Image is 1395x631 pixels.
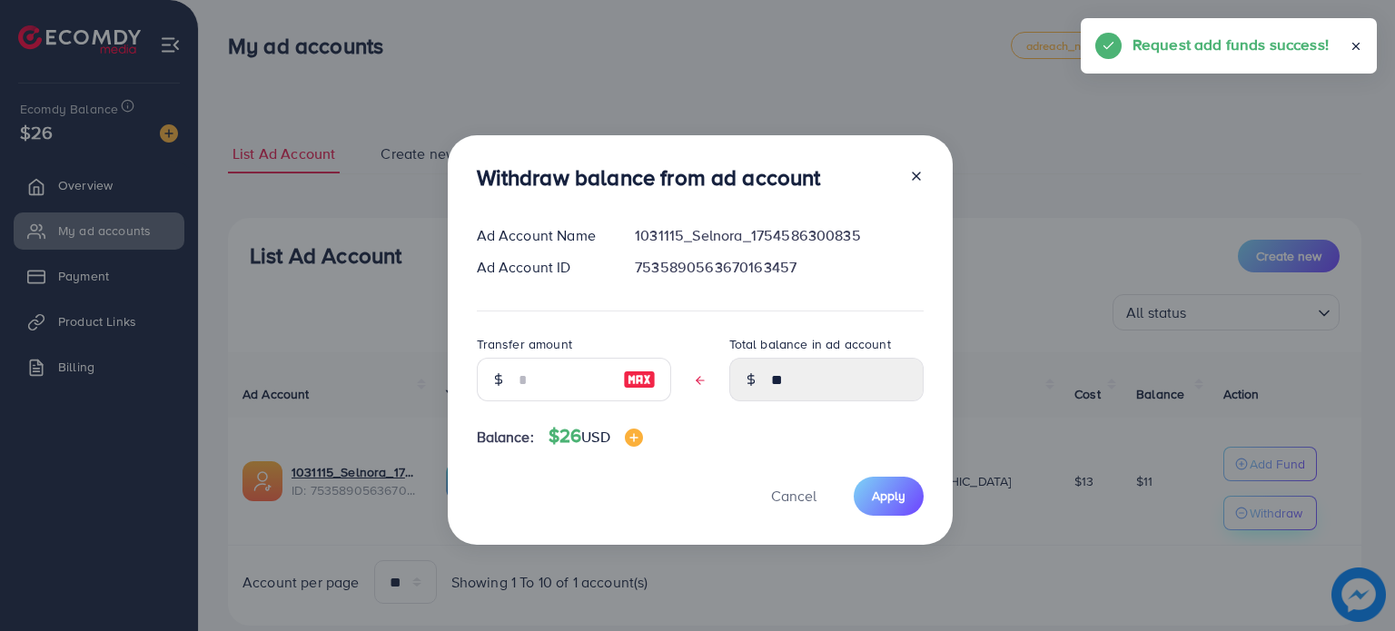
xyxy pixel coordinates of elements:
[477,335,572,353] label: Transfer amount
[1133,33,1329,56] h5: Request add funds success!
[462,257,621,278] div: Ad Account ID
[581,427,609,447] span: USD
[462,225,621,246] div: Ad Account Name
[872,487,905,505] span: Apply
[748,477,839,516] button: Cancel
[625,429,643,447] img: image
[620,225,937,246] div: 1031115_Selnora_1754586300835
[620,257,937,278] div: 7535890563670163457
[549,425,643,448] h4: $26
[477,164,821,191] h3: Withdraw balance from ad account
[623,369,656,390] img: image
[854,477,924,516] button: Apply
[729,335,891,353] label: Total balance in ad account
[477,427,534,448] span: Balance:
[771,486,816,506] span: Cancel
